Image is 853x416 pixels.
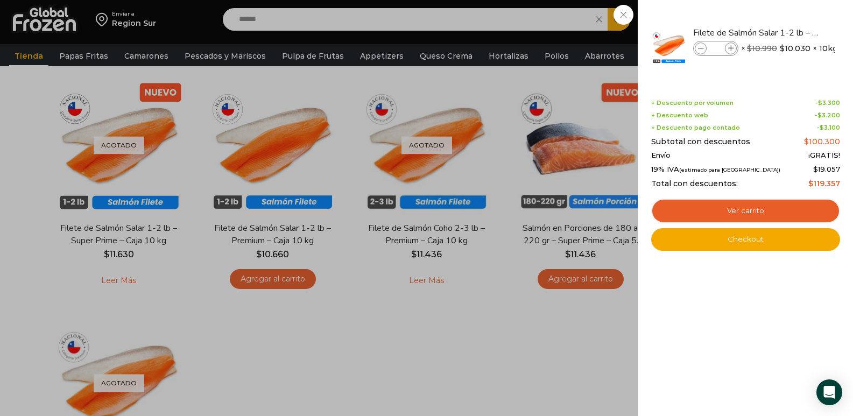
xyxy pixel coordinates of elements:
small: (estimado para [GEOGRAPHIC_DATA]) [679,167,780,173]
a: Ver carrito [651,199,840,223]
span: Envío [651,151,671,160]
a: Checkout [651,228,840,251]
span: ¡GRATIS! [808,151,840,160]
span: - [815,100,840,107]
span: $ [747,44,752,53]
span: 19.057 [813,165,840,173]
bdi: 3.200 [817,111,840,119]
span: Total con descuentos: [651,179,738,188]
bdi: 3.300 [818,99,840,107]
span: × × 10kg [741,41,838,56]
span: - [815,112,840,119]
span: $ [818,99,822,107]
span: + Descuento web [651,112,708,119]
bdi: 119.357 [808,179,840,188]
span: $ [804,137,809,146]
span: $ [808,179,813,188]
div: Open Intercom Messenger [816,379,842,405]
span: + Descuento por volumen [651,100,734,107]
span: + Descuento pago contado [651,124,740,131]
bdi: 100.300 [804,137,840,146]
bdi: 10.030 [780,43,810,54]
span: $ [780,43,785,54]
span: $ [820,124,824,131]
span: - [817,124,840,131]
a: Filete de Salmón Salar 1-2 lb – Premium - Caja 10 kg [693,27,821,39]
span: $ [813,165,818,173]
span: Subtotal con descuentos [651,137,750,146]
bdi: 3.100 [820,124,840,131]
span: $ [817,111,822,119]
input: Product quantity [708,43,724,54]
bdi: 10.990 [747,44,777,53]
span: 19% IVA [651,165,780,174]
